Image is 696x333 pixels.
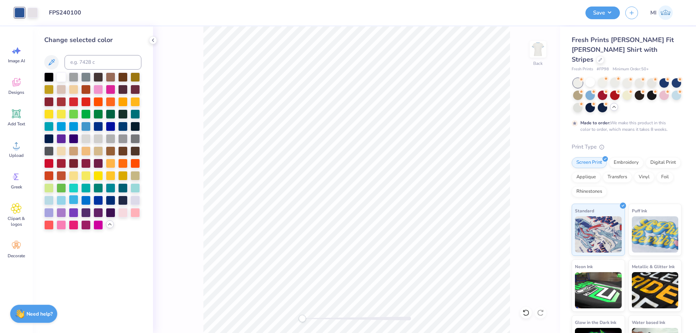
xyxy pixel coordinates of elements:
[531,42,545,57] img: Back
[26,311,53,317] strong: Need help?
[609,157,643,168] div: Embroidery
[299,315,306,322] div: Accessibility label
[8,58,25,64] span: Image AI
[575,272,622,308] img: Neon Ink
[658,5,673,20] img: Mark Isaac
[597,66,609,72] span: # FP98
[632,207,647,215] span: Puff Ink
[572,157,607,168] div: Screen Print
[572,186,607,197] div: Rhinestones
[8,90,24,95] span: Designs
[656,172,674,183] div: Foil
[632,263,675,270] span: Metallic & Glitter Ink
[613,66,649,72] span: Minimum Order: 50 +
[572,172,601,183] div: Applique
[632,319,665,326] span: Water based Ink
[8,121,25,127] span: Add Text
[632,272,679,308] img: Metallic & Glitter Ink
[575,207,594,215] span: Standard
[8,253,25,259] span: Decorate
[632,216,679,253] img: Puff Ink
[9,153,24,158] span: Upload
[650,9,656,17] span: MI
[4,216,28,227] span: Clipart & logos
[533,60,543,67] div: Back
[572,36,674,64] span: Fresh Prints [PERSON_NAME] Fit [PERSON_NAME] Shirt with Stripes
[43,5,96,20] input: Untitled Design
[575,216,622,253] img: Standard
[572,143,681,151] div: Print Type
[647,5,676,20] a: MI
[580,120,670,133] div: We make this product in this color to order, which means it takes 8 weeks.
[44,35,141,45] div: Change selected color
[575,319,616,326] span: Glow in the Dark Ink
[634,172,654,183] div: Vinyl
[580,120,610,126] strong: Made to order:
[575,263,593,270] span: Neon Ink
[603,172,632,183] div: Transfers
[65,55,141,70] input: e.g. 7428 c
[572,66,593,72] span: Fresh Prints
[646,157,681,168] div: Digital Print
[585,7,620,19] button: Save
[11,184,22,190] span: Greek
